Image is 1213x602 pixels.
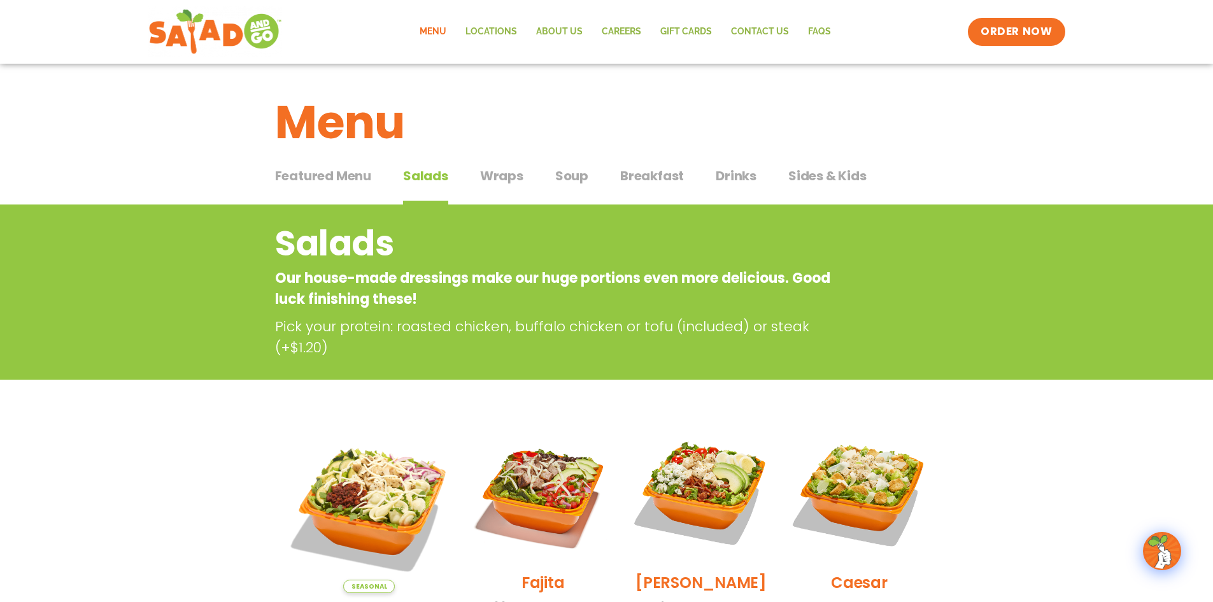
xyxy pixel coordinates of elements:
h2: Salads [275,218,836,269]
a: Menu [410,17,456,47]
img: Product photo for Tuscan Summer Salad [285,423,455,593]
span: Featured Menu [275,166,371,185]
div: Tabbed content [275,162,939,205]
img: Product photo for Fajita Salad [473,423,612,562]
img: wpChatIcon [1144,533,1180,569]
h1: Menu [275,88,939,157]
p: Pick your protein: roasted chicken, buffalo chicken or tofu (included) or steak (+$1.20) [275,316,842,358]
img: Product photo for Caesar Salad [790,423,928,562]
h2: [PERSON_NAME] [635,571,767,594]
span: Salads [403,166,448,185]
a: ORDER NOW [968,18,1065,46]
span: Wraps [480,166,523,185]
a: About Us [527,17,592,47]
a: FAQs [798,17,841,47]
span: Seasonal [343,580,395,593]
span: Sides & Kids [788,166,867,185]
nav: Menu [410,17,841,47]
span: Breakfast [620,166,684,185]
img: new-SAG-logo-768×292 [148,6,283,57]
h2: Caesar [831,571,888,594]
span: ORDER NOW [981,24,1052,39]
h2: Fajita [521,571,565,594]
a: GIFT CARDS [651,17,721,47]
span: Drinks [716,166,756,185]
a: Contact Us [721,17,798,47]
span: Soup [555,166,588,185]
a: Careers [592,17,651,47]
img: Product photo for Cobb Salad [632,423,770,562]
p: Our house-made dressings make our huge portions even more delicious. Good luck finishing these! [275,268,836,310]
a: Locations [456,17,527,47]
